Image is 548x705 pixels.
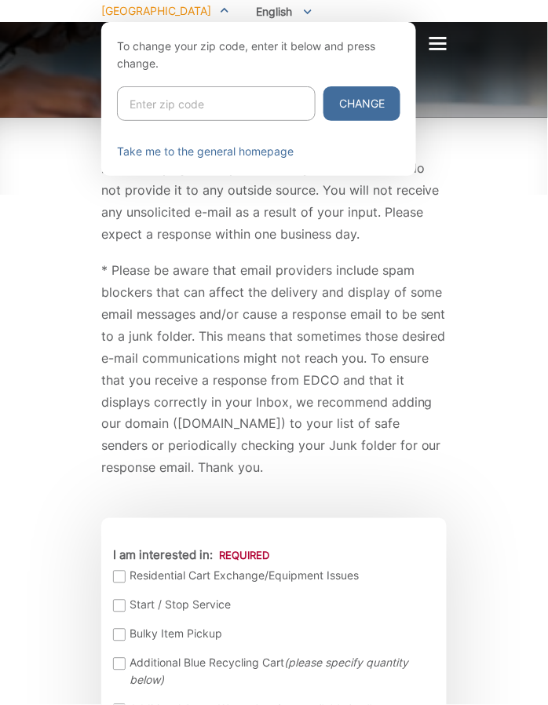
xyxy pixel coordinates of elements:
span: [GEOGRAPHIC_DATA] [101,4,211,17]
input: Enter zip code [117,86,316,121]
button: Change [323,86,400,121]
a: Take me to the general homepage [117,143,294,160]
p: To change your zip code, enter it below and press change. [117,38,400,72]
